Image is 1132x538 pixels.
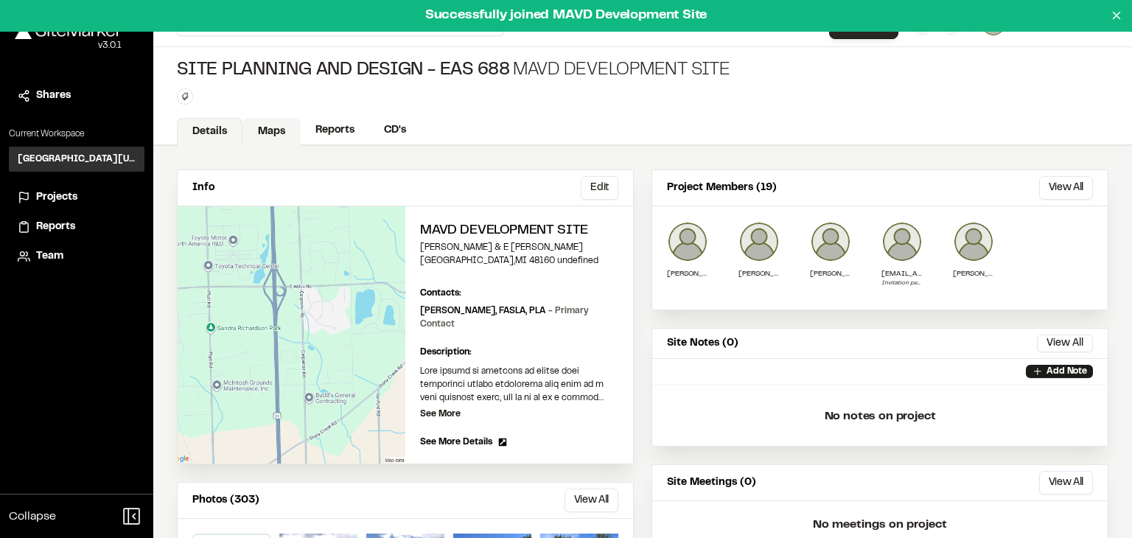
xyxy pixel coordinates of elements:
[36,248,63,265] span: Team
[15,39,122,52] div: Oh geez...please don't...
[953,221,994,262] img: Kayla Vaccaro
[177,88,193,105] button: Edit Tags
[738,268,780,279] p: [PERSON_NAME]
[301,116,369,144] a: Reports
[420,254,618,268] p: [GEOGRAPHIC_DATA] , MI 48160 undefined
[1037,335,1093,352] button: View All
[738,221,780,262] img: Yifanzi Zhu
[18,88,136,104] a: Shares
[667,180,777,196] p: Project Members (19)
[420,346,618,359] p: Description:
[420,221,618,241] h2: MAVD Development Site
[18,248,136,265] a: Team
[9,508,56,525] span: Collapse
[18,189,136,206] a: Projects
[1047,365,1087,378] p: Add Note
[36,189,77,206] span: Projects
[667,335,738,352] p: Site Notes (0)
[667,221,708,262] img: Joseph Mari Dizon
[667,268,708,279] p: [PERSON_NAME]
[36,219,75,235] span: Reports
[192,492,259,509] p: Photos (303)
[36,88,71,104] span: Shares
[664,393,1096,440] p: No notes on project
[810,268,851,279] p: [PERSON_NAME]([PERSON_NAME]
[177,59,510,83] span: Site Planning and Design - EAS 688
[420,307,589,328] span: - Primary Contact
[369,116,421,144] a: CD's
[1039,471,1093,495] button: View All
[581,176,618,200] button: Edit
[18,219,136,235] a: Reports
[420,408,461,421] p: See More
[18,153,136,166] h3: [GEOGRAPHIC_DATA][US_STATE] SEAS-EAS 688 Site Planning and Design
[810,221,851,262] img: Yunjia Zou(Zoey
[881,221,923,262] img: user_empty.png
[177,59,730,83] div: MAVD Development Site
[881,279,923,288] p: Invitation pending
[242,118,301,146] a: Maps
[565,489,618,512] button: View All
[420,365,618,405] p: Lore ipsumd si ametcons ad elitse doei temporinci utlabo etdolorema aliq enim ad m veni quisnost ...
[1039,176,1093,200] button: View All
[420,304,618,331] p: [PERSON_NAME], FASLA, PLA
[953,268,994,279] p: [PERSON_NAME]
[881,268,923,279] p: [EMAIL_ADDRESS][DOMAIN_NAME]
[177,118,242,146] a: Details
[192,180,214,196] p: Info
[420,287,461,300] p: Contacts:
[420,241,618,254] p: [PERSON_NAME] & E [PERSON_NAME]
[667,475,756,491] p: Site Meetings (0)
[9,127,144,141] p: Current Workspace
[420,436,492,449] span: See More Details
